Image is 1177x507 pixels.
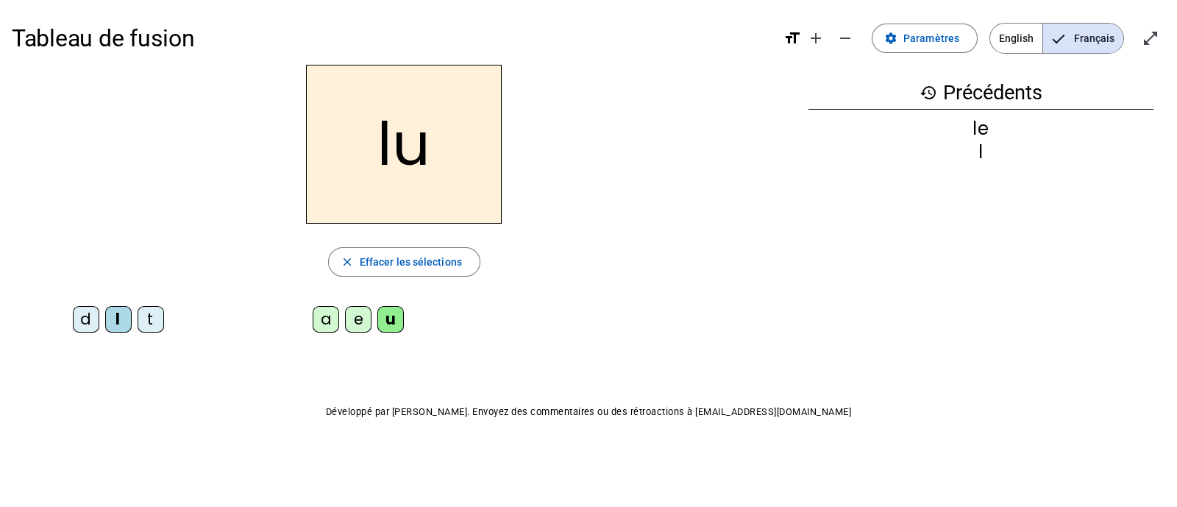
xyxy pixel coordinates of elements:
[1142,29,1159,47] mat-icon: open_in_full
[1043,24,1123,53] span: Français
[808,77,1153,110] h3: Précédents
[903,29,959,47] span: Paramètres
[313,306,339,333] div: a
[807,29,825,47] mat-icon: add
[345,306,371,333] div: e
[872,24,978,53] button: Paramètres
[1136,24,1165,53] button: Entrer en plein écran
[989,23,1124,54] mat-button-toggle-group: Language selection
[73,306,99,333] div: d
[12,403,1165,421] p: Développé par [PERSON_NAME]. Envoyez des commentaires ou des rétroactions à [EMAIL_ADDRESS][DOMAI...
[920,84,937,102] mat-icon: history
[831,24,860,53] button: Diminuer la taille de la police
[328,247,480,277] button: Effacer les sélections
[341,255,354,269] mat-icon: close
[306,65,502,224] h2: lu
[808,120,1153,138] div: le
[801,24,831,53] button: Augmenter la taille de la police
[884,32,897,45] mat-icon: settings
[105,306,132,333] div: l
[138,306,164,333] div: t
[783,29,801,47] mat-icon: format_size
[12,15,772,62] h1: Tableau de fusion
[377,306,404,333] div: u
[360,253,462,271] span: Effacer les sélections
[990,24,1042,53] span: English
[836,29,854,47] mat-icon: remove
[808,143,1153,161] div: l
